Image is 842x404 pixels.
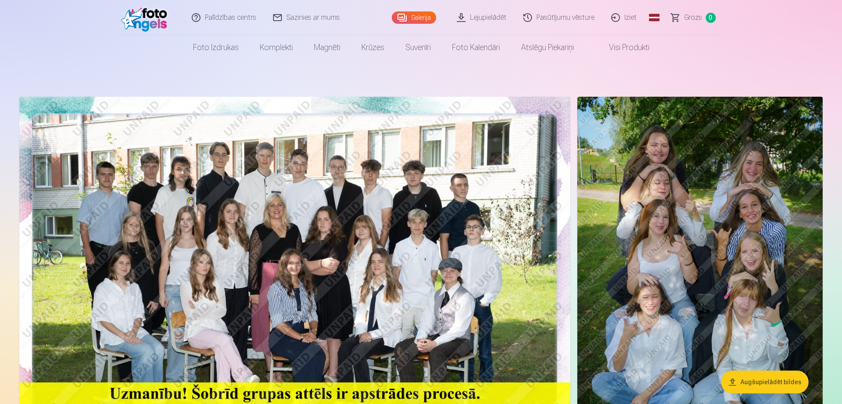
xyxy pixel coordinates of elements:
[121,4,172,32] img: /fa1
[303,35,351,60] a: Magnēti
[706,13,716,23] span: 0
[721,371,809,393] button: Augšupielādēt bildes
[510,35,584,60] a: Atslēgu piekariņi
[392,11,436,24] a: Galerija
[584,35,660,60] a: Visi produkti
[182,35,249,60] a: Foto izdrukas
[395,35,441,60] a: Suvenīri
[249,35,303,60] a: Komplekti
[351,35,395,60] a: Krūzes
[441,35,510,60] a: Foto kalendāri
[684,12,702,23] span: Grozs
